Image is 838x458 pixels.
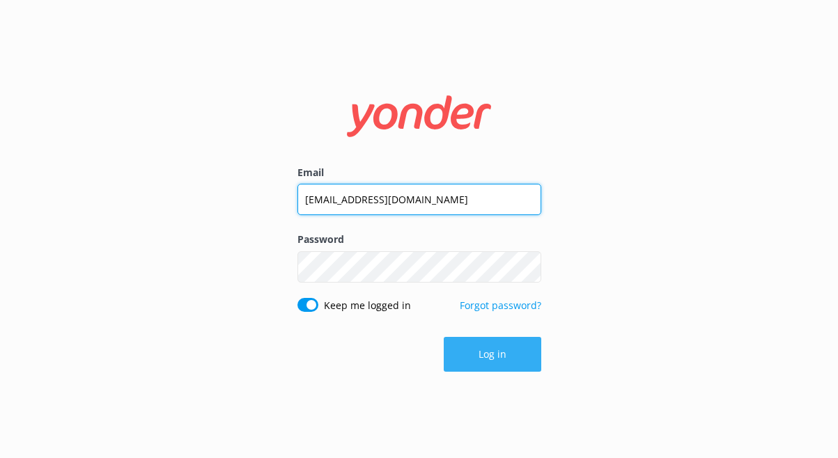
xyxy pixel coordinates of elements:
button: Log in [444,337,541,372]
input: user@emailaddress.com [297,184,541,215]
button: Show password [513,253,541,281]
label: Email [297,165,541,180]
label: Keep me logged in [324,298,411,313]
label: Password [297,232,541,247]
a: Forgot password? [460,299,541,312]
